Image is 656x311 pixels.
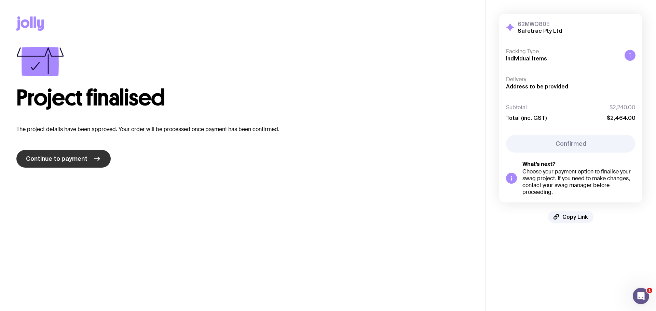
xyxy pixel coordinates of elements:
span: 1 [647,288,652,293]
h2: Safetrac Pty Ltd [518,27,562,34]
span: Subtotal [506,104,527,111]
h5: What’s next? [522,161,635,168]
a: Continue to payment [16,150,111,168]
span: Copy Link [562,213,588,220]
h3: 62MWQ80E [518,20,562,27]
span: Continue to payment [26,155,87,163]
span: Total (inc. GST) [506,114,547,121]
h4: Delivery [506,76,635,83]
div: Choose your payment option to finalise your swag project. If you need to make changes, contact yo... [522,168,635,196]
span: $2,464.00 [607,114,635,121]
button: Confirmed [506,135,635,153]
span: Address to be provided [506,83,568,89]
iframe: Intercom live chat [633,288,649,304]
h4: Packing Type [506,48,619,55]
span: $2,240.00 [610,104,635,111]
h1: Project finalised [16,87,469,109]
span: Individual Items [506,55,547,61]
button: Copy Link [548,211,593,223]
p: The project details have been approved. Your order will be processed once payment has been confir... [16,125,469,133]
